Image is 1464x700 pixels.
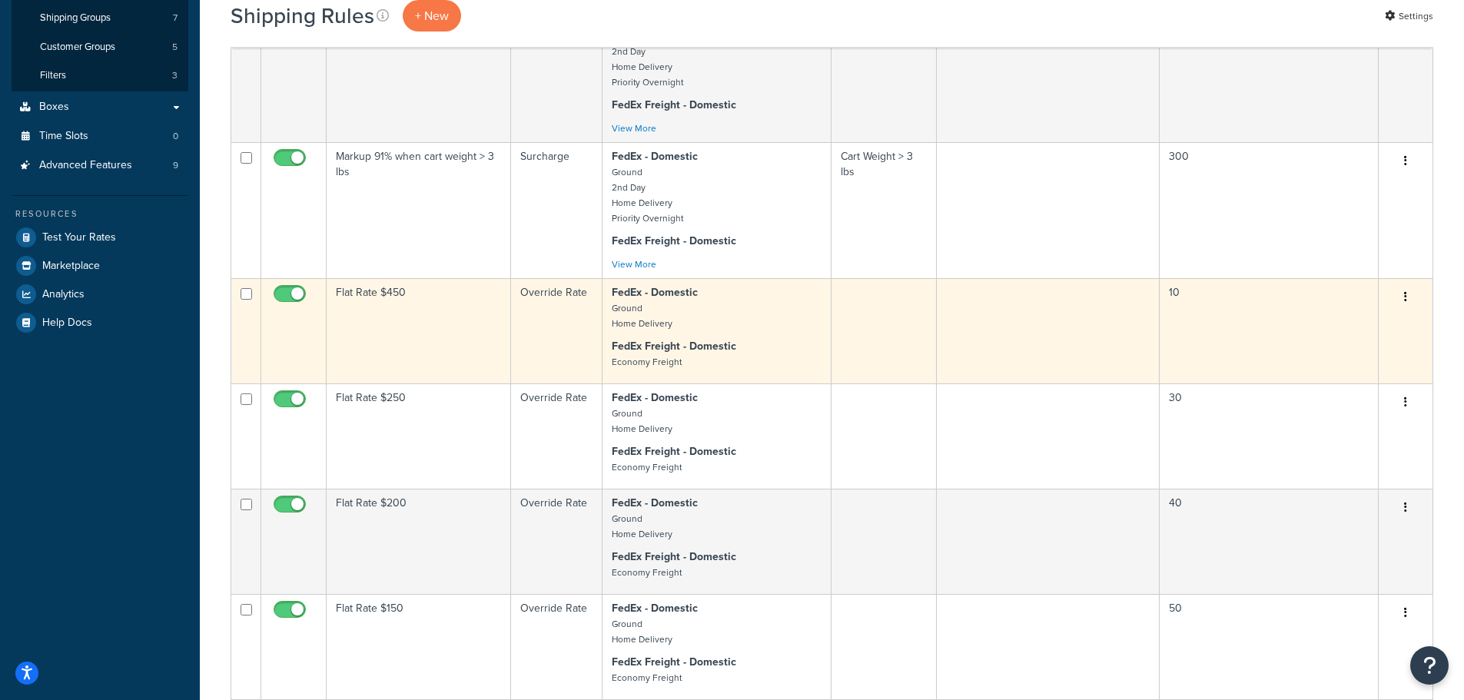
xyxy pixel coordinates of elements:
[612,654,736,670] strong: FedEx Freight - Domestic
[1160,383,1379,489] td: 30
[1385,5,1433,27] a: Settings
[40,41,115,54] span: Customer Groups
[42,288,85,301] span: Analytics
[511,278,603,383] td: Override Rate
[511,489,603,594] td: Override Rate
[12,309,188,337] a: Help Docs
[612,257,656,271] a: View More
[12,4,188,32] li: Shipping Groups
[1410,646,1449,685] button: Open Resource Center
[612,284,698,300] strong: FedEx - Domestic
[612,566,682,579] small: Economy Freight
[327,489,511,594] td: Flat Rate $200
[832,6,936,142] td: Cart Weight <= 3 lbs
[1160,142,1379,278] td: 300
[612,29,683,89] small: Ground 2nd Day Home Delivery Priority Overnight
[172,69,178,82] span: 3
[612,671,682,685] small: Economy Freight
[511,594,603,699] td: Override Rate
[327,278,511,383] td: Flat Rate $450
[612,338,736,354] strong: FedEx Freight - Domestic
[612,600,698,616] strong: FedEx - Domestic
[40,69,66,82] span: Filters
[327,383,511,489] td: Flat Rate $250
[612,121,656,135] a: View More
[1160,594,1379,699] td: 50
[612,460,682,474] small: Economy Freight
[12,93,188,121] a: Boxes
[39,130,88,143] span: Time Slots
[1160,278,1379,383] td: 10
[511,383,603,489] td: Override Rate
[12,151,188,180] li: Advanced Features
[42,317,92,330] span: Help Docs
[42,231,116,244] span: Test Your Rates
[612,549,736,565] strong: FedEx Freight - Domestic
[40,12,111,25] span: Shipping Groups
[612,390,698,406] strong: FedEx - Domestic
[612,97,736,113] strong: FedEx Freight - Domestic
[327,142,511,278] td: Markup 91% when cart weight > 3 lbs
[12,207,188,221] div: Resources
[39,159,132,172] span: Advanced Features
[42,260,100,273] span: Marketplace
[12,33,188,61] li: Customer Groups
[832,142,936,278] td: Cart Weight > 3 lbs
[12,224,188,251] a: Test Your Rates
[511,6,603,142] td: Surcharge
[1160,6,1379,142] td: 200
[12,252,188,280] a: Marketplace
[327,6,511,142] td: Markup 91% when cart weight <= 3 lbs
[612,406,672,436] small: Ground Home Delivery
[12,151,188,180] a: Advanced Features 9
[612,301,672,330] small: Ground Home Delivery
[12,122,188,151] a: Time Slots 0
[12,61,188,90] li: Filters
[612,165,683,225] small: Ground 2nd Day Home Delivery Priority Overnight
[39,101,69,114] span: Boxes
[327,594,511,699] td: Flat Rate $150
[612,617,672,646] small: Ground Home Delivery
[173,130,178,143] span: 0
[1160,489,1379,594] td: 40
[173,159,178,172] span: 9
[172,41,178,54] span: 5
[612,443,736,459] strong: FedEx Freight - Domestic
[12,280,188,308] a: Analytics
[511,142,603,278] td: Surcharge
[173,12,178,25] span: 7
[12,61,188,90] a: Filters 3
[12,33,188,61] a: Customer Groups 5
[12,122,188,151] li: Time Slots
[612,233,736,249] strong: FedEx Freight - Domestic
[12,4,188,32] a: Shipping Groups 7
[612,355,682,369] small: Economy Freight
[612,148,698,164] strong: FedEx - Domestic
[612,495,698,511] strong: FedEx - Domestic
[231,1,374,31] h1: Shipping Rules
[612,512,672,541] small: Ground Home Delivery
